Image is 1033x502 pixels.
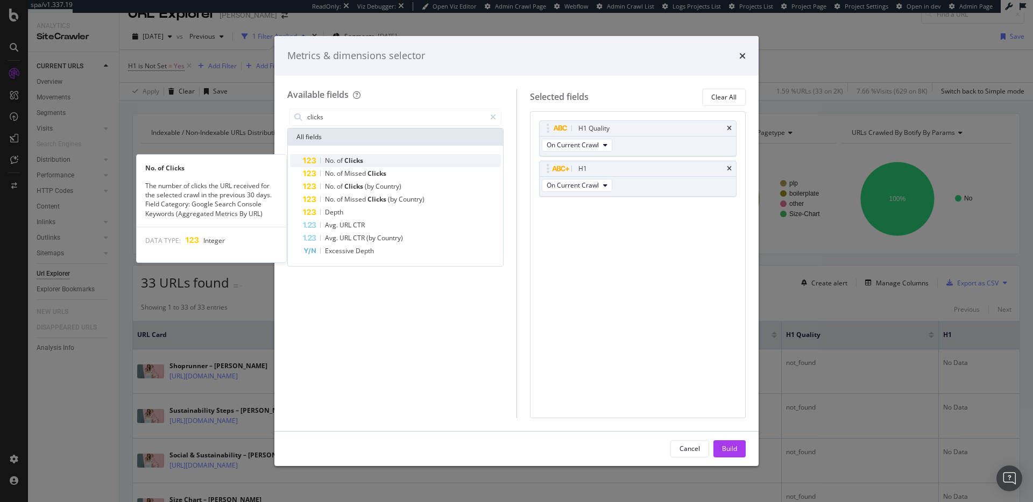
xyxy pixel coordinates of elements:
button: Build [713,440,746,457]
span: of [337,156,344,165]
span: Avg. [325,233,339,242]
div: times [727,166,732,172]
span: Missed [344,169,367,178]
div: Clear All [711,92,737,102]
div: Open Intercom Messenger [996,465,1022,491]
span: Avg. [325,220,339,230]
div: H1timesOn Current Crawl [539,161,737,197]
span: Country) [376,182,401,191]
span: of [337,195,344,204]
span: Excessive [325,246,356,255]
span: CTR [353,220,365,230]
span: URL [339,233,353,242]
div: H1 [578,163,587,174]
input: Search by field name [306,109,485,125]
div: Cancel [680,444,700,453]
span: Clicks [344,156,363,165]
div: Selected fields [530,91,589,103]
div: No. of Clicks [137,163,286,173]
span: Missed [344,195,367,204]
div: Metrics & dimensions selector [287,49,425,63]
span: Clicks [367,195,388,204]
div: The number of clicks the URL received for the selected crawl in the previous 30 days. Field Categ... [137,181,286,218]
span: No. [325,182,337,191]
span: (by [365,182,376,191]
span: No. [325,156,337,165]
div: All fields [288,128,503,146]
div: Build [722,444,737,453]
span: On Current Crawl [547,140,599,149]
span: (by [366,233,377,242]
button: On Current Crawl [542,179,612,192]
span: No. [325,169,337,178]
span: On Current Crawl [547,181,599,190]
span: Clicks [367,169,386,178]
div: Available fields [287,89,349,101]
span: Depth [356,246,374,255]
div: times [727,125,732,132]
span: URL [339,220,353,230]
span: of [337,182,344,191]
div: times [739,49,746,63]
div: modal [274,36,759,466]
span: Country) [377,233,403,242]
span: CTR [353,233,366,242]
span: Country) [399,195,424,204]
button: Cancel [670,440,709,457]
span: No. [325,195,337,204]
button: On Current Crawl [542,139,612,152]
span: Depth [325,207,343,217]
button: Clear All [702,89,746,106]
span: Clicks [344,182,365,191]
div: H1 QualitytimesOn Current Crawl [539,120,737,156]
span: (by [388,195,399,204]
div: H1 Quality [578,123,610,134]
span: of [337,169,344,178]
